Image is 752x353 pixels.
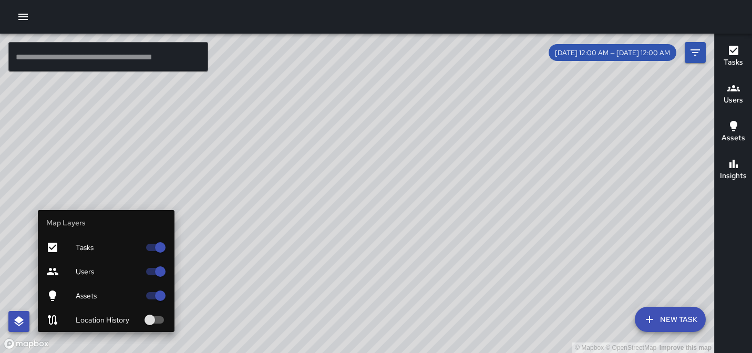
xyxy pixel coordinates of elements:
span: [DATE] 12:00 AM — [DATE] 12:00 AM [549,48,676,57]
span: Assets [76,290,140,301]
h6: Tasks [724,57,743,68]
span: Users [76,266,140,277]
h6: Users [724,95,743,106]
div: Tasks [38,235,174,259]
h6: Insights [720,170,747,182]
span: Location History [76,315,140,325]
span: Tasks [76,242,140,253]
button: New Task [635,307,706,332]
div: Assets [38,284,174,308]
div: Location History [38,308,174,332]
h6: Assets [722,132,745,144]
button: Users [715,76,752,113]
button: Tasks [715,38,752,76]
div: Users [38,259,174,284]
button: Assets [715,113,752,151]
li: Map Layers [38,210,174,235]
button: Insights [715,151,752,189]
button: Filters [685,42,706,63]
